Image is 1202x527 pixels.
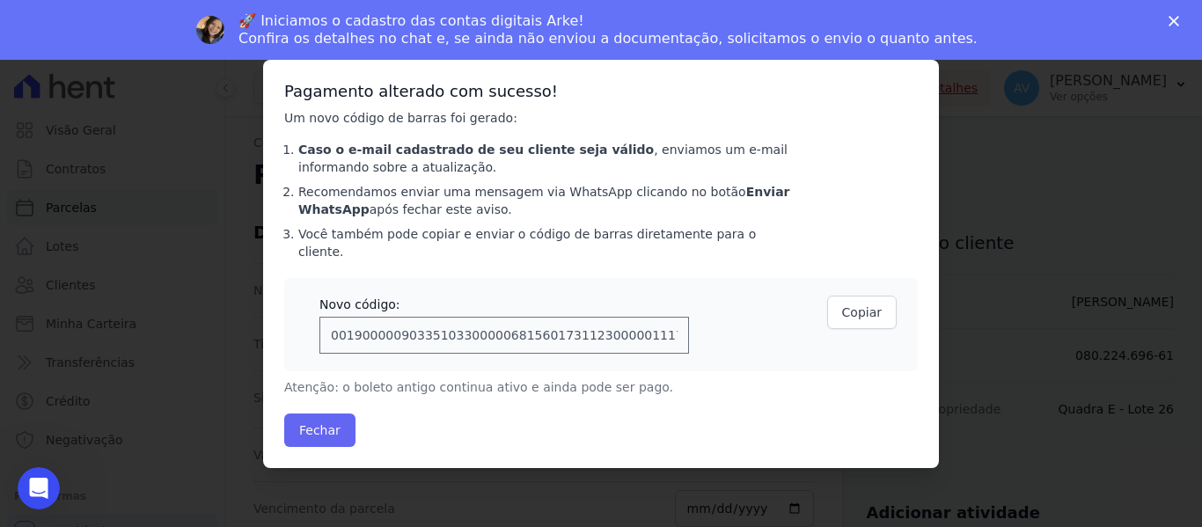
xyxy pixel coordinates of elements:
li: , enviamos um e-mail informando sobre a atualização. [298,141,791,176]
input: 00190000090335103300000681560173112300000111701 [319,317,689,354]
li: Você também pode copiar e enviar o código de barras diretamente para o cliente. [298,225,791,260]
div: Novo código: [319,296,689,313]
p: Um novo código de barras foi gerado: [284,109,791,127]
p: Atenção: o boleto antigo continua ativo e ainda pode ser pago. [284,378,791,396]
strong: Enviar WhatsApp [298,185,789,216]
button: Fechar [284,414,355,447]
iframe: Intercom live chat [18,467,60,509]
img: Profile image for Adriane [196,16,224,44]
li: Recomendamos enviar uma mensagem via WhatsApp clicando no botão após fechar este aviso. [298,183,791,218]
strong: Caso o e-mail cadastrado de seu cliente seja válido [298,143,654,157]
button: Copiar [827,296,897,329]
div: Fechar [1169,16,1186,26]
div: 🚀 Iniciamos o cadastro das contas digitais Arke! Confira os detalhes no chat e, se ainda não envi... [238,12,978,48]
